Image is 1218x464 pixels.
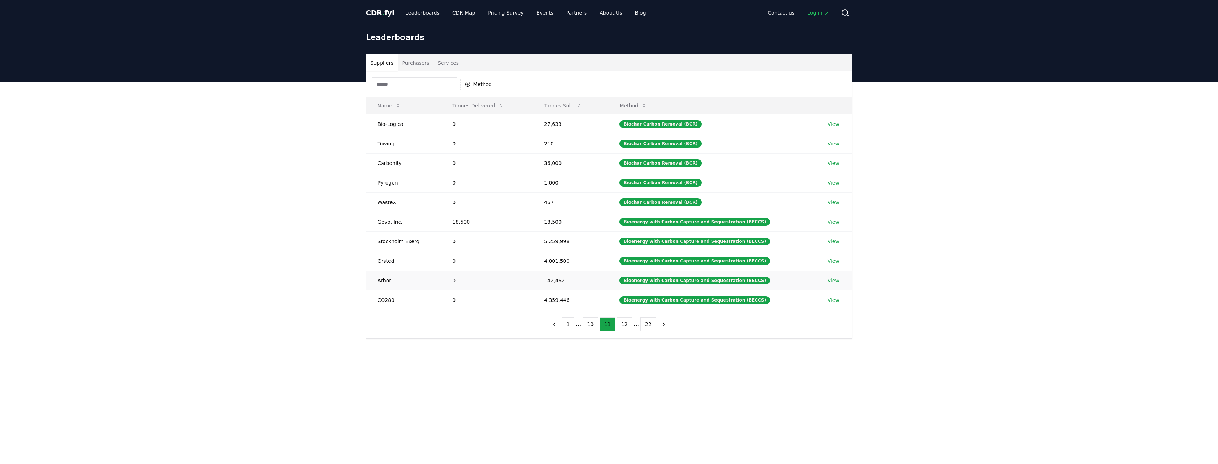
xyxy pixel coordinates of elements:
a: View [828,179,839,186]
a: Partners [560,6,592,19]
button: Suppliers [366,54,398,71]
a: Blog [629,6,652,19]
button: Method [614,98,653,113]
span: CDR fyi [366,9,394,17]
div: Biochar Carbon Removal (BCR) [619,140,701,148]
td: CO280 [366,290,441,310]
td: Ørsted [366,251,441,271]
a: Leaderboards [400,6,445,19]
a: CDR.fyi [366,8,394,18]
button: Name [372,98,406,113]
div: Biochar Carbon Removal (BCR) [619,120,701,128]
td: 1,000 [533,173,608,192]
button: 12 [617,317,632,331]
td: Arbor [366,271,441,290]
button: 22 [640,317,656,331]
a: View [828,199,839,206]
a: View [828,238,839,245]
div: Bioenergy with Carbon Capture and Sequestration (BECCS) [619,257,770,265]
td: Pyrogen [366,173,441,192]
button: Purchasers [398,54,434,71]
a: Contact us [762,6,800,19]
td: Gevo, Inc. [366,212,441,231]
td: Stockholm Exergi [366,231,441,251]
a: About Us [594,6,628,19]
button: 1 [562,317,574,331]
td: 18,500 [533,212,608,231]
button: previous page [548,317,560,331]
div: Bioenergy with Carbon Capture and Sequestration (BECCS) [619,296,770,304]
a: View [828,121,839,128]
a: Pricing Survey [482,6,529,19]
a: View [828,160,839,167]
li: ... [576,320,581,329]
a: View [828,297,839,304]
div: Bioenergy with Carbon Capture and Sequestration (BECCS) [619,218,770,226]
span: Log in [807,9,829,16]
td: 0 [441,153,533,173]
a: View [828,140,839,147]
td: 0 [441,134,533,153]
td: 0 [441,290,533,310]
td: 0 [441,173,533,192]
td: 0 [441,114,533,134]
button: Services [434,54,463,71]
div: Biochar Carbon Removal (BCR) [619,159,701,167]
td: Bio-Logical [366,114,441,134]
a: View [828,277,839,284]
button: Tonnes Delivered [447,98,509,113]
span: . [382,9,384,17]
div: Biochar Carbon Removal (BCR) [619,198,701,206]
div: Bioenergy with Carbon Capture and Sequestration (BECCS) [619,238,770,245]
td: 0 [441,231,533,251]
div: Bioenergy with Carbon Capture and Sequestration (BECCS) [619,277,770,284]
td: 18,500 [441,212,533,231]
td: 0 [441,251,533,271]
td: 36,000 [533,153,608,173]
td: WasteX [366,192,441,212]
button: next page [658,317,670,331]
td: Carbonity [366,153,441,173]
button: 11 [600,317,615,331]
td: 0 [441,192,533,212]
div: Biochar Carbon Removal (BCR) [619,179,701,187]
td: 4,001,500 [533,251,608,271]
button: Tonnes Sold [538,98,588,113]
nav: Main [762,6,835,19]
td: 467 [533,192,608,212]
a: Log in [802,6,835,19]
td: 0 [441,271,533,290]
a: View [828,218,839,225]
button: 10 [583,317,598,331]
a: View [828,257,839,265]
nav: Main [400,6,651,19]
a: CDR Map [447,6,481,19]
li: ... [634,320,639,329]
td: 4,359,446 [533,290,608,310]
td: Towing [366,134,441,153]
td: 5,259,998 [533,231,608,251]
a: Events [531,6,559,19]
button: Method [460,79,497,90]
td: 210 [533,134,608,153]
td: 27,633 [533,114,608,134]
td: 142,462 [533,271,608,290]
h1: Leaderboards [366,31,852,43]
